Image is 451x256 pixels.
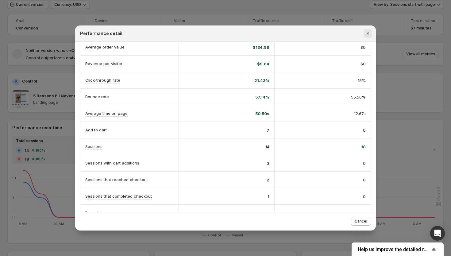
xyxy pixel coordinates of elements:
[85,210,106,216] p: Pageviews
[85,110,128,116] p: Average time on page
[255,94,269,100] span: 57.14%
[361,144,366,150] span: 18
[85,94,109,100] p: Bounce rate
[364,29,372,38] button: Close
[85,193,152,199] p: Sessions that completed checkout
[363,160,366,166] span: 0
[254,77,269,83] span: 21.43%
[85,143,102,149] p: Sessions
[360,210,366,216] span: 20
[85,60,122,67] p: Revenue per visitor
[358,77,366,83] span: 15%
[85,176,148,183] p: Sessions that reached checkout
[265,210,269,216] span: 14
[363,177,366,183] span: 0
[85,127,107,133] p: Add to cart
[363,193,366,200] span: 0
[351,94,366,100] span: 55.56%
[255,111,269,117] span: 50.50s
[355,219,367,224] span: Cancel
[358,246,430,252] span: Help us improve the detailed report for A/B campaigns
[80,30,122,37] h2: Performance detail
[265,144,269,150] span: 14
[358,246,438,253] button: Show survey - Help us improve the detailed report for A/B campaigns
[267,177,269,183] span: 2
[360,44,366,50] span: $0
[430,226,445,241] div: Open Intercom Messenger
[85,160,139,166] p: Sessions with cart additions
[257,61,269,67] span: $9.64
[351,217,371,226] button: Cancel
[85,44,125,50] p: Average order value
[267,160,269,166] span: 3
[354,111,366,117] span: 12.67s
[268,193,269,200] span: 1
[267,127,269,133] span: 7
[363,127,366,133] span: 0
[85,77,120,83] p: Click-through rate
[360,61,366,67] span: $0
[253,44,269,50] span: $134.98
